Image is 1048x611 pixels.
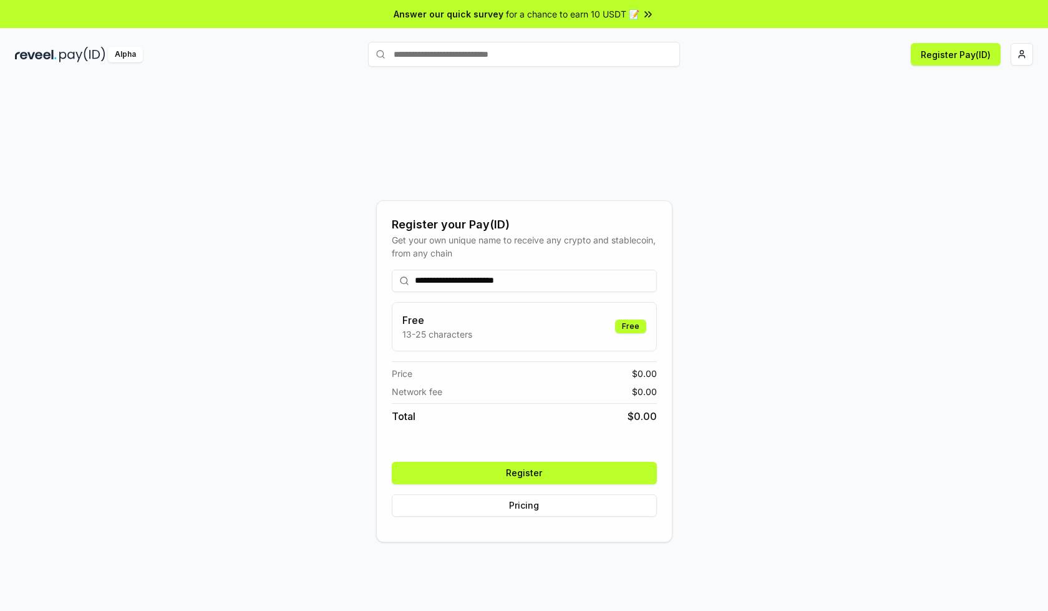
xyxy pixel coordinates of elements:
span: Total [392,409,415,424]
span: $ 0.00 [628,409,657,424]
img: reveel_dark [15,47,57,62]
span: Price [392,367,412,380]
div: Register your Pay(ID) [392,216,657,233]
span: Answer our quick survey [394,7,503,21]
span: $ 0.00 [632,385,657,398]
span: Network fee [392,385,442,398]
div: Get your own unique name to receive any crypto and stablecoin, from any chain [392,233,657,260]
button: Register [392,462,657,484]
p: 13-25 characters [402,328,472,341]
span: for a chance to earn 10 USDT 📝 [506,7,639,21]
img: pay_id [59,47,105,62]
div: Free [615,320,646,333]
h3: Free [402,313,472,328]
button: Pricing [392,494,657,517]
div: Alpha [108,47,143,62]
button: Register Pay(ID) [911,43,1001,66]
span: $ 0.00 [632,367,657,380]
